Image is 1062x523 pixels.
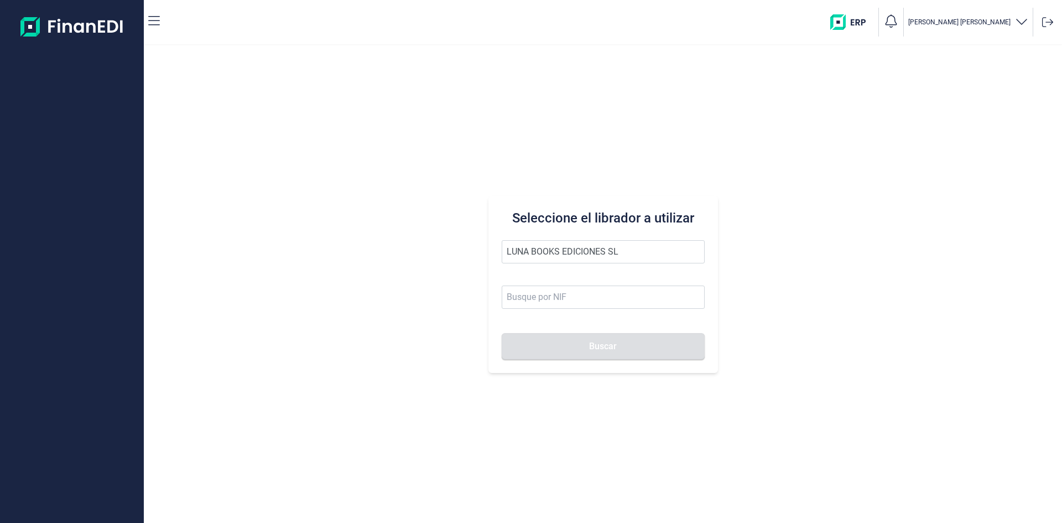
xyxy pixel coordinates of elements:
[502,240,705,263] input: Seleccione la razón social
[20,9,124,44] img: Logo de aplicación
[908,18,1011,27] p: [PERSON_NAME] [PERSON_NAME]
[502,286,705,309] input: Busque por NIF
[502,209,705,227] h3: Seleccione el librador a utilizar
[830,14,874,30] img: erp
[589,342,617,350] span: Buscar
[908,14,1028,30] button: [PERSON_NAME] [PERSON_NAME]
[502,333,705,360] button: Buscar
